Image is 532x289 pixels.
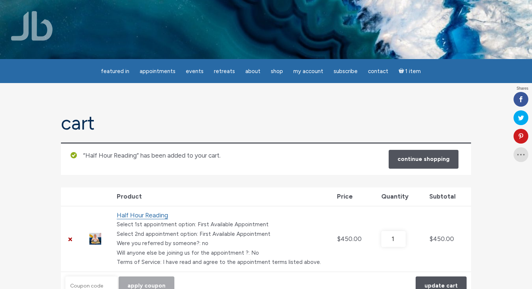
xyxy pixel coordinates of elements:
th: Product [112,187,332,206]
span: Shop [271,68,283,75]
a: Half Hour Reading [117,211,168,219]
span: My Account [293,68,323,75]
dt: Select 2nd appointment option: [117,230,198,239]
div: “Half Hour Reading” has been added to your cart. [61,142,471,175]
bdi: 450.00 [429,235,454,242]
a: Continue shopping [389,150,458,169]
dt: Select 1st appointment option: [117,220,196,230]
img: Half Hour Reading [89,233,101,245]
span: Shares [516,87,528,90]
a: Subscribe [329,64,362,79]
span: Subscribe [334,68,358,75]
a: About [241,64,265,79]
th: Quantity [377,187,424,206]
span: Events [186,68,204,75]
p: First Available Appointment [117,220,328,230]
span: 1 item [405,69,421,74]
a: Cart1 item [394,63,426,79]
span: About [245,68,260,75]
a: Contact [364,64,393,79]
span: Retreats [214,68,235,75]
h1: Cart [61,113,471,134]
a: Events [181,64,208,79]
p: First Available Appointment [117,230,328,239]
p: I have read and agree to the appointment terms listed above. [117,258,328,267]
span: Contact [368,68,388,75]
th: Subtotal [425,187,471,206]
span: Appointments [140,68,175,75]
span: featured in [101,68,129,75]
a: My Account [289,64,328,79]
span: $ [337,235,341,242]
span: $ [429,235,433,242]
bdi: 450.00 [337,235,362,242]
dt: Will anyone else be joining us for the appointment ?: [117,248,250,258]
p: no [117,239,328,248]
dt: Were you referred by someone?: [117,239,201,248]
img: Jamie Butler. The Everyday Medium [11,11,53,41]
i: Cart [399,68,406,75]
a: Shop [266,64,287,79]
a: featured in [96,64,134,79]
input: Product quantity [381,231,405,247]
a: Remove Half Hour Reading from cart [65,234,75,244]
dt: Terms of Service: [117,258,161,267]
th: Price [332,187,377,206]
a: Appointments [135,64,180,79]
a: Retreats [209,64,239,79]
